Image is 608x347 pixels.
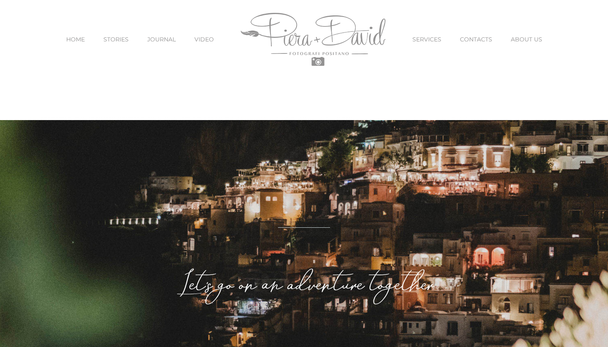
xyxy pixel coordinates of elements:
a: VIDEO [194,22,214,57]
a: CONTACTS [460,22,492,57]
a: JOURNAL [147,22,176,57]
span: ABOUT US [511,36,542,42]
a: ABOUT US [511,22,542,57]
span: CONTACTS [460,36,492,42]
img: Piera Plus David Photography Positano Logo [241,13,385,66]
span: JOURNAL [147,36,176,42]
a: STORIES [103,22,129,57]
span: SERVICES [412,36,441,42]
span: HOME [66,36,85,42]
span: VIDEO [194,36,214,42]
a: HOME [66,22,85,57]
em: Let's go on an adventure together [176,274,432,301]
a: SERVICES [412,22,441,57]
span: STORIES [103,36,129,42]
